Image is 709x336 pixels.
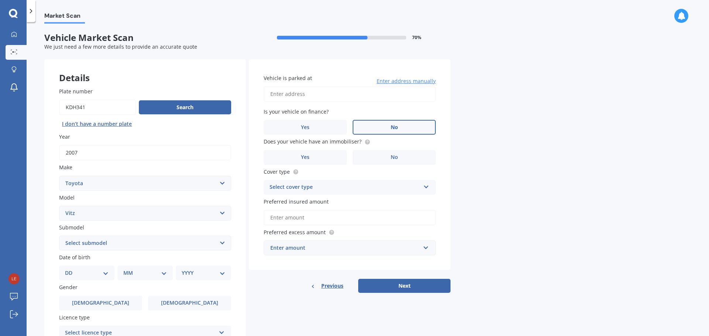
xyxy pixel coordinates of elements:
[264,138,362,145] span: Does your vehicle have an immobiliser?
[264,168,290,175] span: Cover type
[139,100,231,114] button: Search
[264,75,312,82] span: Vehicle is parked at
[321,280,343,291] span: Previous
[270,244,420,252] div: Enter amount
[377,77,436,85] span: Enter address manually
[59,224,84,231] span: Submodel
[391,124,398,131] span: No
[59,145,231,160] input: YYYY
[59,88,93,95] span: Plate number
[264,108,329,115] span: Is your vehicle on finance?
[59,284,78,291] span: Gender
[301,154,309,160] span: Yes
[59,314,90,321] span: Licence type
[44,59,246,82] div: Details
[391,154,398,160] span: No
[59,164,72,171] span: Make
[59,100,136,115] input: Enter plate number
[72,300,129,306] span: [DEMOGRAPHIC_DATA]
[412,35,421,40] span: 70 %
[44,43,197,50] span: We just need a few more details to provide an accurate quote
[59,194,75,201] span: Model
[44,12,85,22] span: Market Scan
[301,124,309,131] span: Yes
[358,279,451,293] button: Next
[264,86,436,102] input: Enter address
[8,273,20,284] img: f54ba5df151cdeb0f605c85bb3ce485d
[264,210,436,225] input: Enter amount
[161,300,218,306] span: [DEMOGRAPHIC_DATA]
[59,254,90,261] span: Date of birth
[270,183,420,192] div: Select cover type
[264,198,329,205] span: Preferred insured amount
[44,32,247,43] span: Vehicle Market Scan
[59,118,135,130] button: I don’t have a number plate
[264,229,326,236] span: Preferred excess amount
[59,133,70,140] span: Year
